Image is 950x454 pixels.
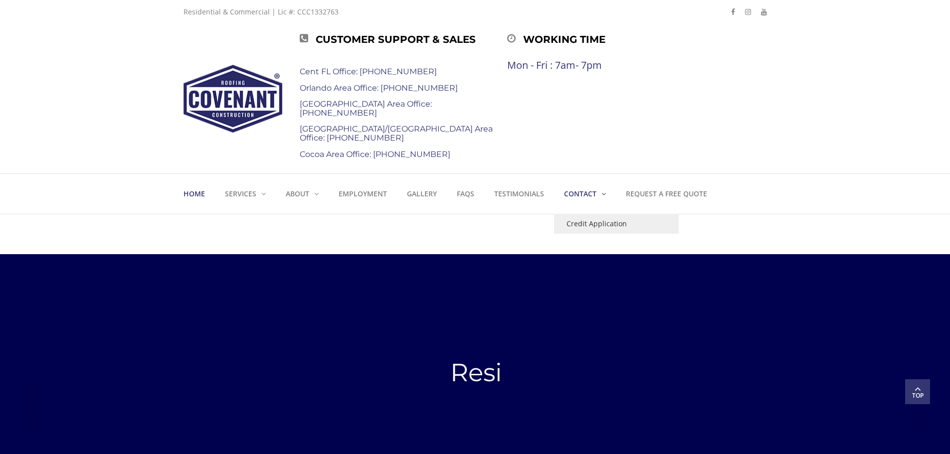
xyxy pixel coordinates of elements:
[457,189,474,198] strong: FAQs
[494,189,544,198] strong: Testimonials
[554,174,616,214] a: Contact
[484,174,554,214] a: Testimonials
[905,379,930,404] a: Top
[300,124,493,143] a: [GEOGRAPHIC_DATA]/[GEOGRAPHIC_DATA] Area Office: [PHONE_NUMBER]
[397,174,447,214] a: Gallery
[215,174,276,214] a: Services
[300,67,437,76] a: Cent FL Office: [PHONE_NUMBER]
[507,31,714,48] div: Working time
[276,174,329,214] a: About
[300,150,450,159] a: Cocoa Area Office: [PHONE_NUMBER]
[447,174,484,214] a: FAQs
[554,214,679,234] a: Credit Application
[626,189,707,198] strong: Request a Free Quote
[300,99,432,118] a: [GEOGRAPHIC_DATA] Area Office: [PHONE_NUMBER]
[329,174,397,214] a: Employment
[300,31,507,48] div: Customer Support & Sales
[184,65,282,133] img: Covenant Roofing and Construction, Inc.
[339,189,387,198] strong: Employment
[507,60,714,71] div: Mon - Fri : 7am- 7pm
[616,174,717,214] a: Request a Free Quote
[225,189,256,198] strong: Services
[183,323,220,334] rs-layer: Services
[286,189,309,198] strong: About
[184,174,215,214] a: Home
[300,83,458,93] a: Orlando Area Office: [PHONE_NUMBER]
[184,189,205,198] strong: Home
[564,189,596,198] strong: Contact
[450,359,769,386] rs-layer: Residential & Commercial
[905,391,930,401] span: Top
[407,189,437,198] strong: Gallery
